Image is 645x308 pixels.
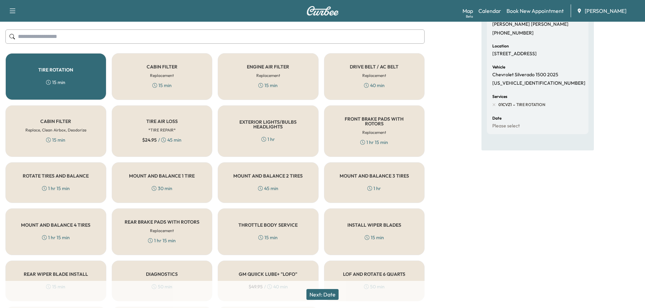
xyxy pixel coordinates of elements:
h5: TIRE ROTATION [38,67,73,72]
h6: *TIRE REPAIR* [148,127,176,133]
h5: REAR BRAKE PADS WITH ROTORS [125,220,199,224]
h5: DIAGNOSTICS [146,272,178,276]
div: 15 min [46,79,65,86]
img: Curbee Logo [306,6,339,16]
div: / 45 min [142,137,181,143]
span: [PERSON_NAME] [585,7,626,15]
div: 1 hr 15 min [42,234,70,241]
span: 01CVZ1 [498,102,512,107]
div: 15 min [258,82,278,89]
h6: Location [492,44,509,48]
div: 15 min [258,234,278,241]
h5: ENGINE AIR FILTER [247,64,289,69]
div: 45 min [258,185,278,192]
div: 15 min [46,137,65,143]
h5: MOUNT AND BALANCE 2 TIRES [233,173,303,178]
p: [PERSON_NAME] [PERSON_NAME] [492,21,568,27]
div: 1 hr 15 min [148,237,176,244]
p: [PHONE_NUMBER] [492,30,534,36]
p: [STREET_ADDRESS] [492,51,537,57]
a: Book New Appointment [507,7,564,15]
button: Next: Date [306,289,339,300]
span: TIRE ROTATION [515,102,545,107]
h5: MOUNT AND BALANCE 3 TIRES [340,173,409,178]
h6: Replacement [256,73,280,79]
h5: THROTTLE BODY SERVICE [238,223,298,227]
h5: REAR WIPER BLADE INSTALL [24,272,88,276]
h5: MOUNT AND BALANCE 1 TIRE [129,173,195,178]
h6: Replacement [362,73,386,79]
h5: LOF AND ROTATE 6 QUARTS [343,272,405,276]
h6: Date [492,116,501,120]
div: 1 hr 15 min [42,185,70,192]
h5: EXTERIOR LIGHTS/BULBS HEADLIGHTS [229,120,307,129]
h5: CABIN FILTER [147,64,177,69]
div: 1 hr [367,185,381,192]
span: $ 24.95 [142,137,157,143]
h5: FRONT BRAKE PADS WITH ROTORS [335,117,414,126]
a: Calendar [478,7,501,15]
p: Please select [492,123,520,129]
h5: INSTALL WIPER BLADES [347,223,401,227]
h6: Services [492,95,507,99]
span: - [512,101,515,108]
h6: Vehicle [492,65,505,69]
h6: Replacement [150,73,174,79]
h5: DRIVE BELT / AC BELT [350,64,399,69]
h6: Replace, Clean Airbox, Deodorize [25,127,86,133]
h5: TIRE AIR LOSS [146,119,178,124]
h5: MOUNT AND BALANCE 4 TIRES [21,223,90,227]
p: Chevrolet Silverado 1500 2025 [492,72,558,78]
div: 1 hr [261,136,275,143]
h6: Replacement [362,129,386,136]
h6: Replacement [150,228,174,234]
div: 15 min [152,82,172,89]
h5: CABIN FILTER [40,119,71,124]
div: 1 hr 15 min [360,139,388,146]
h5: ROTATE TIRES AND BALANCE [23,173,89,178]
p: [US_VEHICLE_IDENTIFICATION_NUMBER] [492,80,585,86]
div: 30 min [152,185,172,192]
div: 40 min [364,82,385,89]
div: Beta [466,14,473,19]
div: 15 min [365,234,384,241]
h5: GM QUIICK LUBE+ "LOFO" [239,272,297,276]
a: MapBeta [463,7,473,15]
